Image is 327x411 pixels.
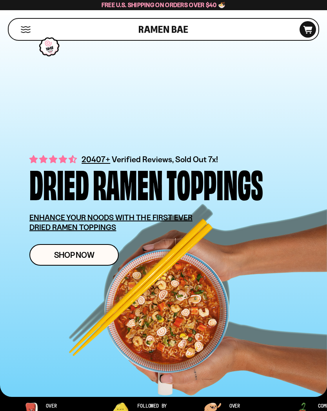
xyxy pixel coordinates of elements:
span: 20407+ [82,153,110,165]
div: Dried [29,165,89,201]
div: Ramen [93,165,163,201]
u: ENHANCE YOUR NOODS WITH THE FIRST EVER DRIED RAMEN TOPPINGS [29,213,193,232]
a: Shop Now [29,244,119,266]
span: Shop Now [54,251,94,259]
div: Toppings [167,165,263,201]
span: Free U.S. Shipping on Orders over $40 🍜 [102,1,226,9]
button: Mobile Menu Trigger [20,26,31,33]
span: Verified Reviews, Sold Out 7x! [112,154,218,164]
